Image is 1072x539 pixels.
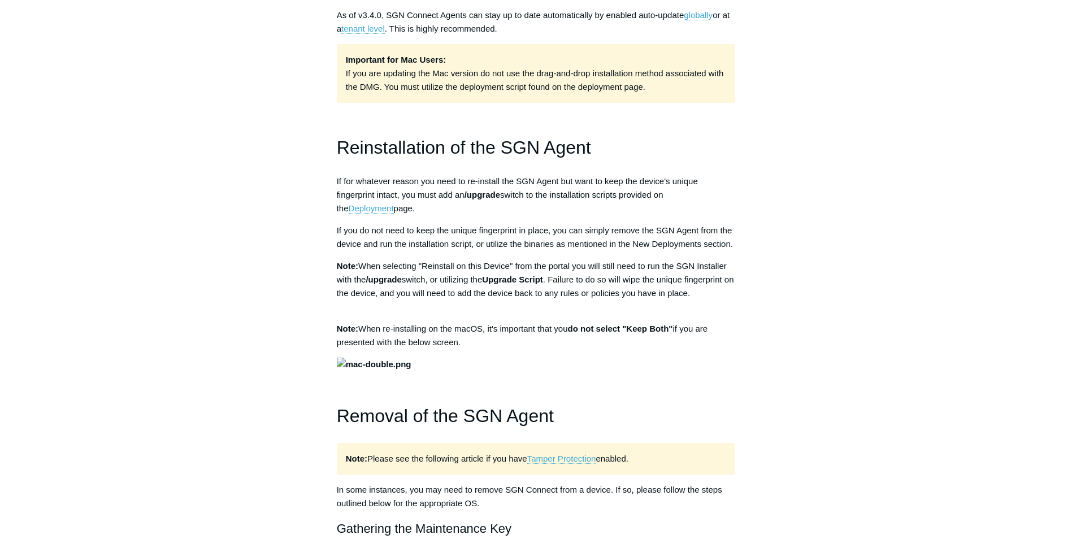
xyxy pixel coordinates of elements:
[349,203,394,214] a: Deployment
[337,261,727,284] span: When selecting "Reinstall on this Device" from the portal you will still need to run the SGN Inst...
[337,406,554,426] span: Removal of the SGN Agent
[366,275,401,284] span: /upgrade
[346,55,446,64] strong: Important for Mac Users:
[337,324,358,333] strong: Note:
[337,483,736,510] p: In some instances, you may need to remove SGN Connect from a device. If so, please follow the ste...
[337,275,734,298] span: . Failure to do so will wipe the unique fingerprint on the device, and you will need to add the d...
[465,190,500,199] span: /upgrade
[337,137,591,158] span: Reinstallation of the SGN Agent
[337,190,663,214] span: switch to the installation scripts provided on the page.
[346,454,367,463] strong: Note:
[337,519,736,538] h2: Gathering the Maintenance Key
[337,225,733,249] span: If you do not need to keep the unique fingerprint in place, you can simply remove the SGN Agent f...
[341,24,385,34] a: tenant level
[346,55,724,92] span: If you are updating the Mac version do not use the drag-and-drop installation method associated w...
[346,454,628,464] span: Please see the following article if you have enabled.
[482,275,543,284] span: Upgrade Script
[568,324,673,333] strong: do not select "Keep Both"
[402,275,483,284] span: switch, or utilizing the
[684,10,713,20] a: globally
[337,322,736,349] p: When re-installing on the macOS, it's important that you if you are presented with the below screen.
[337,358,411,371] img: mac-double.png
[337,261,358,271] span: Note:
[337,176,698,199] span: If for whatever reason you need to re-install the SGN Agent but want to keep the device's unique ...
[527,454,596,464] a: Tamper Protection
